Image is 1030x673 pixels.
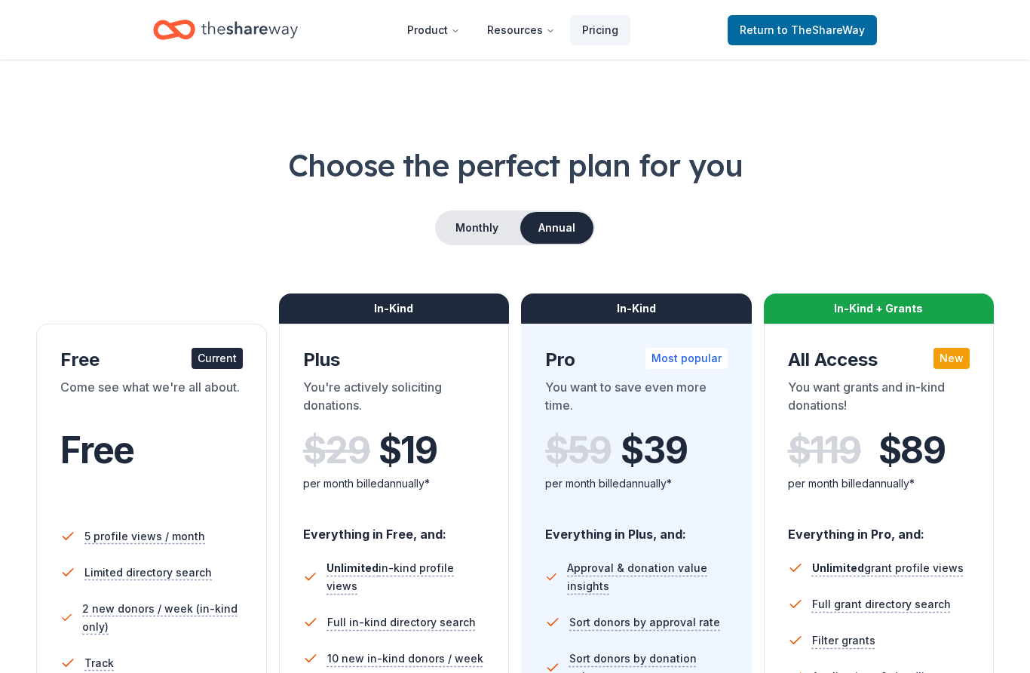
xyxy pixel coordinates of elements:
[812,561,964,574] span: grant profile views
[326,561,379,574] span: Unlimited
[621,429,687,472] span: $ 39
[545,512,728,544] div: Everything in Plus, and:
[379,429,437,472] span: $ 19
[788,512,970,544] div: Everything in Pro, and:
[740,21,865,39] span: Return
[788,475,970,493] div: per month billed annually*
[395,15,472,45] button: Product
[812,561,864,574] span: Unlimited
[567,559,727,595] span: Approval & donation value insights
[728,15,877,45] a: Returnto TheShareWay
[303,348,486,372] div: Plus
[303,512,486,544] div: Everything in Free, and:
[84,564,212,582] span: Limited directory search
[764,293,995,324] div: In-Kind + Grants
[545,475,728,493] div: per month billed annually*
[303,475,486,493] div: per month billed annually*
[545,378,728,420] div: You want to save even more time.
[788,378,970,420] div: You want grants and in-kind donations!
[326,561,454,592] span: in-kind profile views
[569,613,720,632] span: Sort donors by approval rate
[788,348,970,372] div: All Access
[153,12,298,48] a: Home
[437,212,517,244] button: Monthly
[570,15,630,45] a: Pricing
[303,378,486,420] div: You're actively soliciting donations.
[878,429,946,472] span: $ 89
[645,348,728,369] div: Most popular
[933,348,970,369] div: New
[60,378,243,420] div: Come see what we're all about.
[327,613,476,632] span: Full in-kind directory search
[84,527,205,545] span: 5 profile views / month
[812,632,875,650] span: Filter grants
[84,654,114,672] span: Track
[192,348,243,369] div: Current
[36,144,994,186] h1: Choose the perfect plan for you
[60,348,243,372] div: Free
[520,212,593,244] button: Annual
[475,15,567,45] button: Resources
[812,595,951,613] span: Full grant directory search
[327,650,483,668] span: 10 new in-kind donors / week
[545,348,728,372] div: Pro
[777,23,865,36] span: to TheShareWay
[279,293,510,324] div: In-Kind
[521,293,752,324] div: In-Kind
[82,600,242,636] span: 2 new donors / week (in-kind only)
[395,12,630,48] nav: Main
[60,428,134,472] span: Free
